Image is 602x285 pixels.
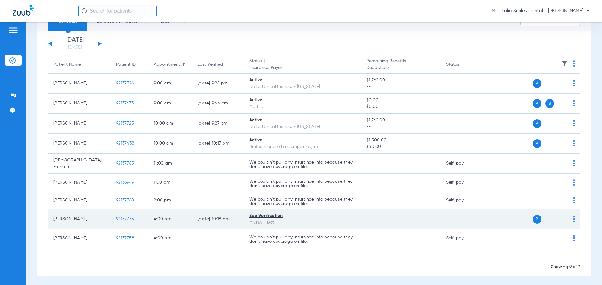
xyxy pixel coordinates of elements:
td: 11:00 AM [149,154,193,174]
span: P [533,215,541,224]
span: Deductible [366,64,436,71]
img: group-dot-blue.svg [573,216,575,222]
div: Active [249,137,356,144]
span: P [533,99,541,108]
img: group-dot-blue.svg [573,120,575,126]
span: Insurance Payer [249,64,356,71]
td: Self-pay [441,191,483,209]
span: 92137725 [116,121,134,125]
div: See Verification [249,213,356,219]
span: $0.00 [366,104,436,110]
td: -- [441,134,483,154]
td: [PERSON_NAME] [48,94,111,114]
td: [PERSON_NAME] [48,114,111,134]
img: filter.svg [562,60,568,67]
img: group-dot-blue.svg [573,197,575,203]
td: [PERSON_NAME] [48,134,111,154]
img: group-dot-blue.svg [573,160,575,166]
span: 92137673 [116,101,134,105]
td: -- [193,229,244,247]
div: Patient Name [53,61,81,68]
td: Self-pay [441,229,483,247]
img: hamburger-icon [8,27,18,34]
img: Search Icon [82,8,87,14]
span: Showing 9 of 9 [551,265,580,269]
span: 92137765 [116,161,134,165]
td: Self-pay [441,174,483,191]
span: -- [366,124,436,130]
div: Patient ID [116,61,136,68]
div: Appointment [154,61,180,68]
td: 9:00 AM [149,94,193,114]
span: -- [366,198,371,202]
span: P [533,139,541,148]
span: 92137724 [116,81,134,85]
span: 92136949 [116,180,134,185]
span: -- [366,180,371,185]
td: 9:00 AM [149,74,193,94]
div: Chat Widget [571,255,602,285]
td: Self-pay [441,154,483,174]
td: -- [441,114,483,134]
span: $1,762.00 [366,77,436,84]
td: 1:00 PM [149,174,193,191]
td: -- [193,174,244,191]
div: Delta Dental Ins. Co. - [US_STATE] [249,124,356,130]
p: We couldn’t pull any insurance info because they don’t have coverage on file. [249,179,356,188]
p: We couldn’t pull any insurance info because they don’t have coverage on file. [249,197,356,206]
td: [DATE] 9:28 PM [193,74,244,94]
td: [DATE] 9:44 PM [193,94,244,114]
img: group-dot-blue.svg [573,179,575,186]
img: group-dot-blue.svg [573,235,575,241]
a: [DATE] [56,44,94,51]
li: [DATE] [56,37,94,51]
td: [PERSON_NAME] [48,74,111,94]
span: 92137438 [116,141,134,145]
p: We couldn’t pull any insurance info because they don’t have coverage on file. [249,235,356,244]
span: $50.00 [366,144,436,150]
span: $1,762.00 [366,117,436,124]
td: [PERSON_NAME] [48,191,111,209]
td: 10:00 AM [149,134,193,154]
img: group-dot-blue.svg [573,80,575,86]
div: Patient ID [116,61,144,68]
td: [DATE] 10:18 PM [193,209,244,229]
img: group-dot-blue.svg [573,140,575,146]
td: 2:00 PM [149,191,193,209]
td: 4:00 PM [149,209,193,229]
th: Status [441,56,483,74]
span: -- [366,84,436,90]
img: group-dot-blue.svg [573,100,575,106]
span: 92137758 [116,236,134,240]
span: -- [366,236,371,240]
td: -- [441,74,483,94]
th: Status | [244,56,361,74]
div: United Concordia Companies, Inc. [249,144,356,150]
img: group-dot-blue.svg [573,60,575,67]
span: P [533,79,541,88]
input: Search for patients [78,5,157,17]
td: [DATE] 10:17 PM [193,134,244,154]
td: 10:00 AM [149,114,193,134]
span: S [545,99,554,108]
p: We couldn’t pull any insurance info because they don’t have coverage on file. [249,160,356,169]
div: Delta Dental Ins. Co. - [US_STATE] [249,84,356,90]
span: P [533,119,541,128]
td: [DEMOGRAPHIC_DATA] Fulzium [48,154,111,174]
td: [PERSON_NAME] [48,209,111,229]
td: [PERSON_NAME] [48,229,111,247]
span: -- [366,161,371,165]
img: Zuub Logo [13,5,34,16]
span: -- [366,217,371,221]
div: Active [249,117,356,124]
div: Appointment [154,61,187,68]
td: -- [193,191,244,209]
td: -- [441,209,483,229]
span: 92137735 [116,217,134,221]
div: Last Verified [198,61,239,68]
td: -- [441,94,483,114]
span: 92137768 [116,198,134,202]
td: [DATE] 9:27 PM [193,114,244,134]
span: Magnolia Smiles Dental - [PERSON_NAME] [492,8,589,14]
td: -- [193,154,244,174]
